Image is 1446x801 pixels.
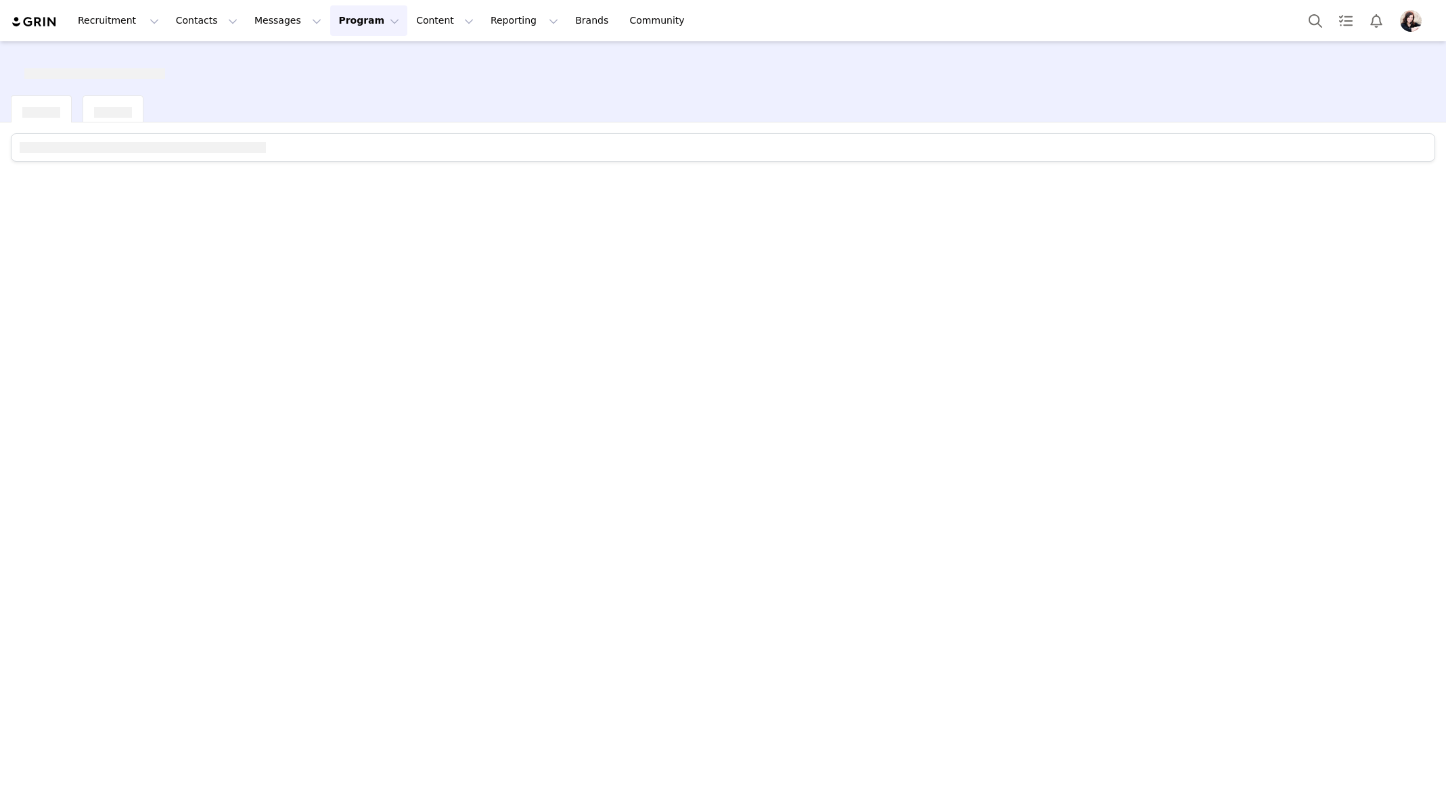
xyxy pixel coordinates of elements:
[11,16,58,28] img: grin logo
[94,96,132,118] div: [object Object]
[168,5,246,36] button: Contacts
[1301,5,1330,36] button: Search
[24,58,165,79] div: [object Object]
[70,5,167,36] button: Recruitment
[1361,5,1391,36] button: Notifications
[567,5,620,36] a: Brands
[622,5,699,36] a: Community
[408,5,482,36] button: Content
[1400,10,1422,32] img: 26edf08b-504d-4a39-856d-ea1e343791c2.jpg
[1331,5,1361,36] a: Tasks
[330,5,407,36] button: Program
[22,96,60,118] div: [object Object]
[1392,10,1435,32] button: Profile
[482,5,566,36] button: Reporting
[246,5,330,36] button: Messages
